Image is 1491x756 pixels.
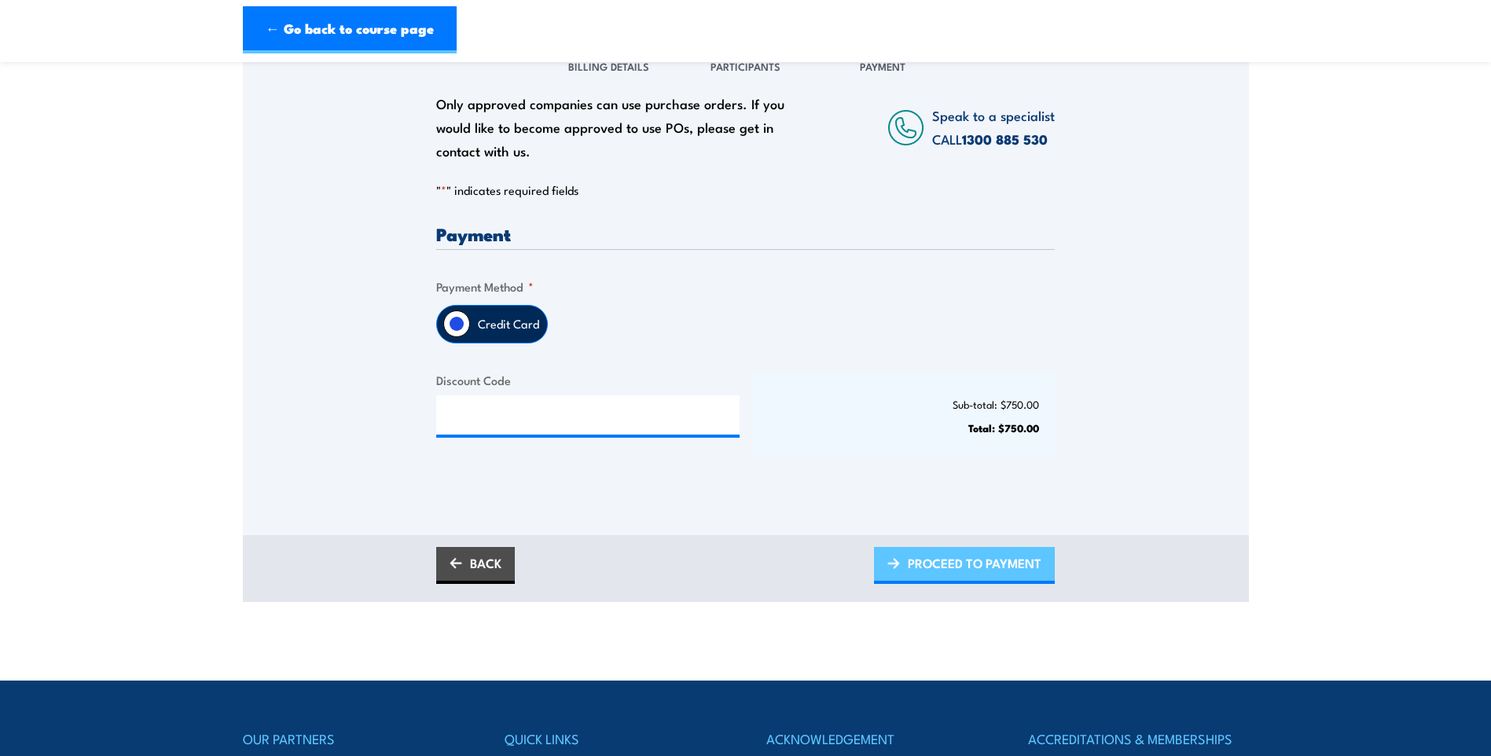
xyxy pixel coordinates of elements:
[874,547,1055,584] a: PROCEED TO PAYMENT
[436,182,1055,198] p: " " indicates required fields
[436,277,534,295] legend: Payment Method
[711,58,780,74] span: Participants
[1028,728,1248,750] h4: ACCREDITATIONS & MEMBERSHIPS
[436,92,793,163] div: Only approved companies can use purchase orders. If you would like to become approved to use POs,...
[470,306,547,343] label: Credit Card
[568,58,649,74] span: Billing Details
[908,542,1041,584] span: PROCEED TO PAYMENT
[766,728,986,750] h4: ACKNOWLEDGEMENT
[968,420,1039,435] strong: Total: $750.00
[768,398,1040,410] p: Sub-total: $750.00
[436,547,515,584] a: BACK
[962,129,1048,149] a: 1300 885 530
[505,728,725,750] h4: QUICK LINKS
[932,105,1055,149] span: Speak to a specialist CALL
[243,6,457,53] a: ← Go back to course page
[436,225,1055,243] h3: Payment
[243,728,463,750] h4: OUR PARTNERS
[860,58,905,74] span: Payment
[436,371,740,389] label: Discount Code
